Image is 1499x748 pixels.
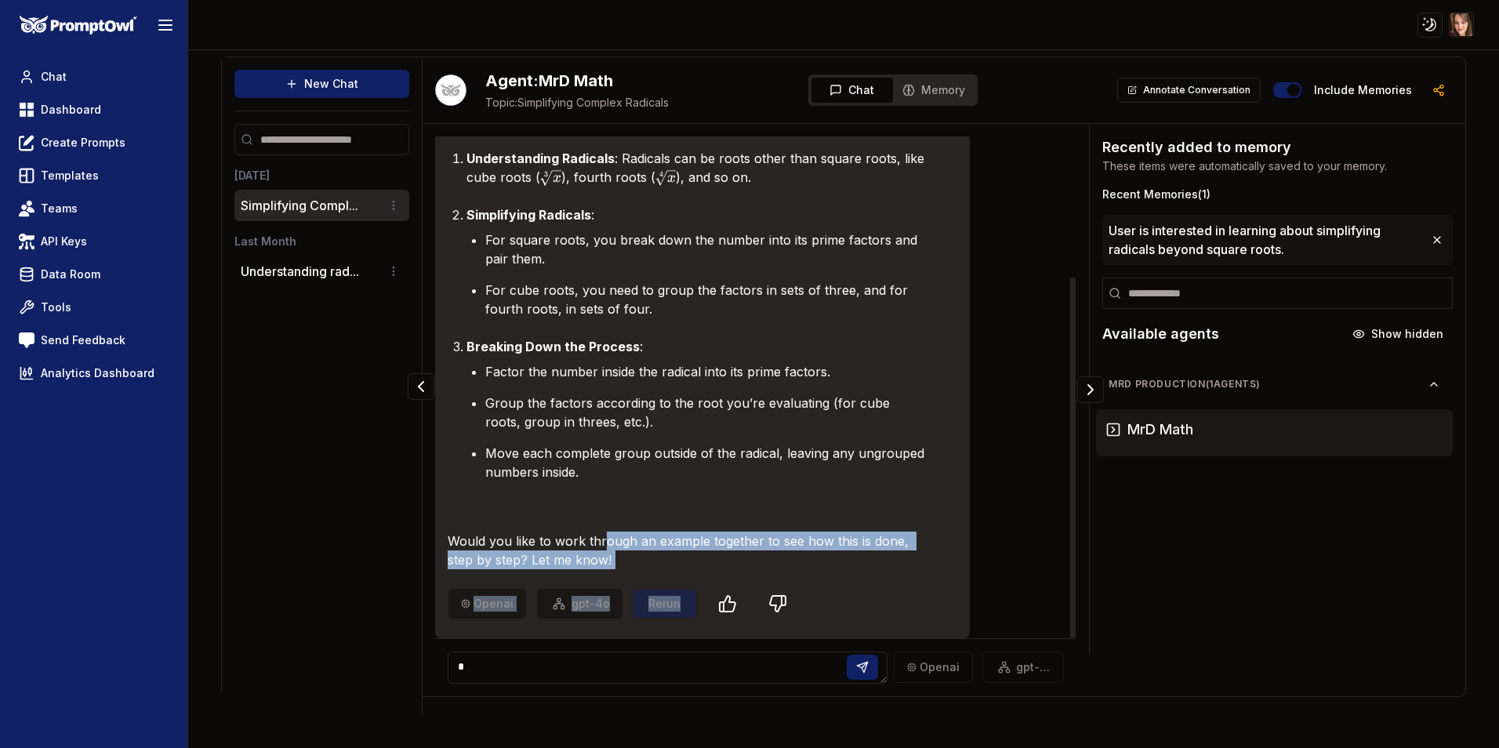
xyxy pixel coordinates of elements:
a: Tools [13,293,175,321]
span: Analytics Dashboard [41,365,154,381]
span: Templates [41,168,99,183]
button: Talk with Hootie [435,74,466,106]
h2: Recently added to memory [1102,136,1453,158]
a: API Keys [13,227,175,256]
button: Simplifying Compl... [241,196,358,215]
li: Group the factors according to the root you’re evaluating (for cube roots, group in threes, etc.). [485,394,926,431]
img: feedback [19,332,34,348]
h2: Available agents [1102,323,1219,345]
p: : Radicals can be roots other than square roots, like cube roots ( ), fourth roots ( ), and so on. [466,149,926,187]
span: Dashboard [41,102,101,118]
p: These items were automatically saved to your memory. [1102,158,1453,174]
span: API Keys [41,234,87,249]
button: Collapse panel [1077,376,1104,403]
button: Conversation options [384,262,403,281]
button: Annotate Conversation [1117,78,1261,103]
span: Send Feedback [41,332,125,348]
strong: Understanding Radicals [466,151,615,166]
button: Understanding rad... [241,262,359,281]
a: Dashboard [13,96,175,124]
span: User is interested in learning about simplifying radicals beyond square roots. [1109,221,1428,259]
span: Simplifying Complex Radicals [485,95,669,111]
button: Show hidden [1343,321,1453,347]
h3: [DATE] [234,168,409,183]
li: Factor the number inside the radical into its prime factors. [485,362,926,381]
button: Include memories in the messages below [1273,82,1301,98]
strong: Breaking Down the Process [466,339,640,354]
p: : [466,337,926,356]
p: : [466,205,926,224]
a: Create Prompts [13,129,175,157]
img: Bot [435,74,466,106]
button: MrD Production(1agents) [1096,372,1453,397]
span: Data Room [41,267,100,282]
h3: MrD Math [1127,419,1193,441]
span: Chat [848,82,874,98]
a: Chat [13,63,175,91]
a: Send Feedback [13,326,175,354]
span: Teams [41,201,78,216]
button: Conversation options [384,196,403,215]
button: New Chat [234,70,409,98]
h3: Last Month [234,234,409,249]
img: PromptOwl [20,16,137,35]
span: Memory [921,82,965,98]
img: ACg8ocIfLupnZeinHNHzosolBsVfM8zAcz9EECOIs1RXlN6hj8iSyZKw=s96-c [1450,13,1473,36]
p: Would you like to work through an example together to see how this is done, step by step? Let me ... [448,532,926,569]
strong: Simplifying Radicals [466,207,591,223]
li: Move each complete group outside of the radical, leaving any ungrouped numbers inside. [485,444,926,481]
button: Collapse panel [408,373,434,400]
label: Include memories in the messages below [1314,85,1412,96]
li: For cube roots, you need to group the factors in sets of three, and for fourth roots, in sets of ... [485,281,926,318]
span: Create Prompts [41,135,125,151]
span: Show hidden [1371,326,1443,342]
a: Templates [13,162,175,190]
span: Chat [41,69,67,85]
span: MrD Production ( 1 agents) [1109,378,1428,390]
li: For square roots, you break down the number into its prime factors and pair them. [485,231,926,268]
h3: Recent Memories ( 1 ) [1102,187,1453,202]
h2: MrD Math [485,70,669,92]
span: ​ [561,170,563,182]
a: Analytics Dashboard [13,359,175,387]
a: Teams [13,194,175,223]
a: Data Room [13,260,175,289]
span: ​ [676,170,677,182]
span: Tools [41,300,71,315]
